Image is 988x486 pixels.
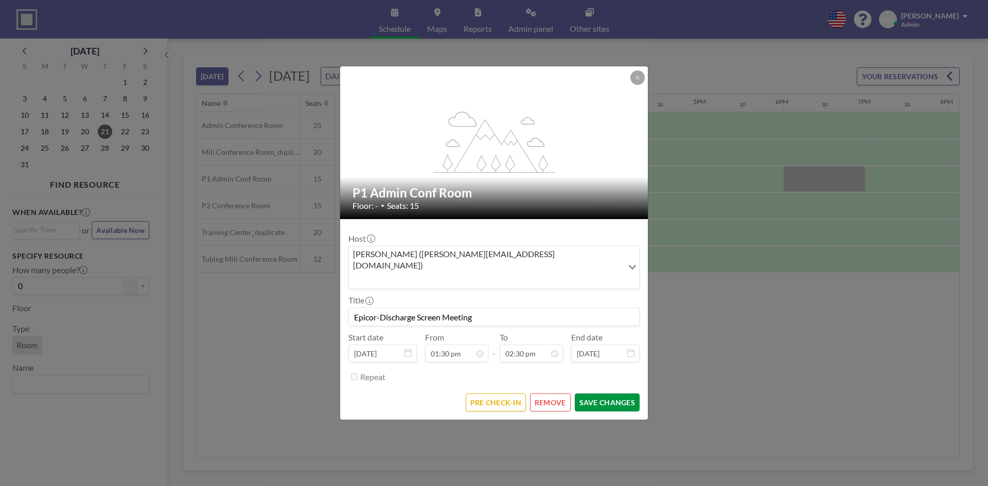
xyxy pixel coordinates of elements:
[492,336,496,358] span: -
[352,185,637,201] h2: P1 Admin Conf Room
[360,372,385,382] label: Repeat
[575,393,640,411] button: SAVE CHANGES
[351,248,621,272] span: [PERSON_NAME] ([PERSON_NAME][EMAIL_ADDRESS][DOMAIN_NAME])
[425,332,444,343] label: From
[434,111,555,172] g: flex-grow: 1.2;
[466,393,526,411] button: PRE CHECK-IN
[571,332,603,343] label: End date
[348,233,374,244] label: Host
[348,332,383,343] label: Start date
[350,273,622,286] input: Search for option
[349,246,639,289] div: Search for option
[387,201,419,211] span: Seats: 15
[352,201,378,211] span: Floor: -
[500,332,508,343] label: To
[348,295,373,305] label: Title
[530,393,571,411] button: REMOVE
[381,202,384,209] span: •
[349,308,639,326] input: (No title)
